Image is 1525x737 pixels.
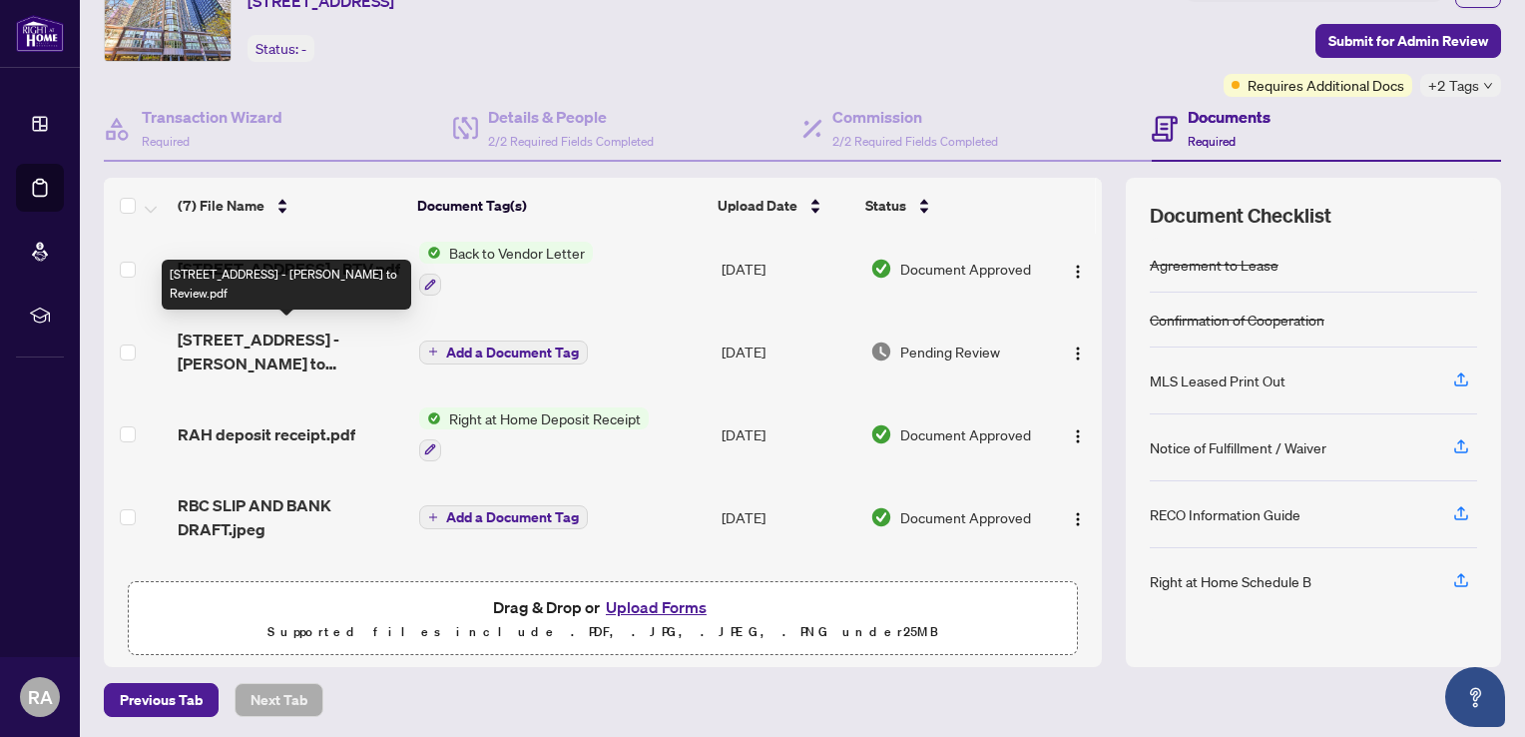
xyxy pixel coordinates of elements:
span: (7) File Name [178,195,264,217]
button: Logo [1062,418,1094,450]
div: Right at Home Schedule B [1150,570,1311,592]
h4: Transaction Wizard [142,105,282,129]
span: down [1483,81,1493,91]
button: Logo [1062,253,1094,285]
button: Next Tab [235,683,323,717]
span: - [301,40,306,58]
span: Document Approved [900,423,1031,445]
span: [STREET_ADDRESS] - [PERSON_NAME] to Review.pdf [178,328,403,375]
span: Add a Document Tag [446,510,579,524]
img: Document Status [870,341,892,363]
button: Status IconRight at Home Deposit Receipt [419,407,649,461]
div: Agreement to Lease [1150,254,1278,276]
img: Logo [1070,264,1086,280]
img: Document Status [870,423,892,445]
span: 2/2 Required Fields Completed [832,134,998,149]
div: Status: [248,35,314,62]
div: Confirmation of Cooperation [1150,309,1324,331]
span: Drag & Drop or [493,594,713,620]
div: Notice of Fulfillment / Waiver [1150,436,1326,458]
span: 2/2 Required Fields Completed [488,134,654,149]
button: Add a Document Tag [419,341,588,365]
h4: Documents [1188,105,1271,129]
button: Add a Document Tag [419,339,588,365]
button: Add a Document Tag [419,505,588,529]
span: Requires Additional Docs [1248,74,1404,96]
img: Status Icon [419,242,441,264]
td: [DATE] [714,226,863,312]
p: Supported files include .PDF, .JPG, .JPEG, .PNG under 25 MB [141,620,1065,644]
span: Document Checklist [1150,202,1331,230]
span: Add a Document Tag [446,346,579,360]
h4: Details & People [488,105,654,129]
td: [DATE] [714,391,863,477]
span: Submit for Admin Review [1328,25,1488,57]
img: logo [16,15,64,52]
th: Status [857,178,1043,234]
span: Document Approved [900,506,1031,528]
span: Back to Vendor Letter [441,242,593,264]
td: [DATE] [714,312,863,391]
th: Document Tag(s) [409,178,710,234]
span: Required [142,134,190,149]
span: Status [865,195,906,217]
img: Status Icon [419,407,441,429]
span: RA [28,683,53,711]
div: MLS Leased Print Out [1150,369,1285,391]
span: Right at Home Deposit Receipt [441,407,649,429]
button: Status IconBack to Vendor Letter [419,242,593,296]
div: [STREET_ADDRESS] - [PERSON_NAME] to Review.pdf [162,260,411,310]
button: Open asap [1445,667,1505,727]
div: RECO Information Guide [1150,503,1300,525]
span: Document Approved [900,258,1031,280]
span: plus [428,347,438,357]
img: Logo [1070,428,1086,444]
span: plus [428,512,438,522]
span: [STREET_ADDRESS] - BTV.pdf [178,257,400,281]
td: [DATE] [714,557,863,643]
button: Submit for Admin Review [1315,24,1501,58]
img: Document Status [870,506,892,528]
span: Required [1188,134,1236,149]
img: Logo [1070,511,1086,527]
span: Drag & Drop orUpload FormsSupported files include .PDF, .JPG, .JPEG, .PNG under25MB [129,582,1077,656]
button: Logo [1062,336,1094,368]
button: Add a Document Tag [419,504,588,530]
img: Logo [1070,346,1086,362]
td: [DATE] [714,477,863,557]
span: Upload Date [718,195,797,217]
img: Document Status [870,258,892,280]
span: +2 Tags [1428,74,1479,97]
button: Previous Tab [104,683,219,717]
span: RBC SLIP AND BANK DRAFT.jpeg [178,493,403,541]
button: Logo [1062,501,1094,533]
th: (7) File Name [170,178,409,234]
span: Previous Tab [120,684,203,716]
h4: Commission [832,105,998,129]
span: RAH deposit receipt.pdf [178,422,355,446]
button: Upload Forms [600,594,713,620]
th: Upload Date [710,178,858,234]
span: Pending Review [900,341,1000,363]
